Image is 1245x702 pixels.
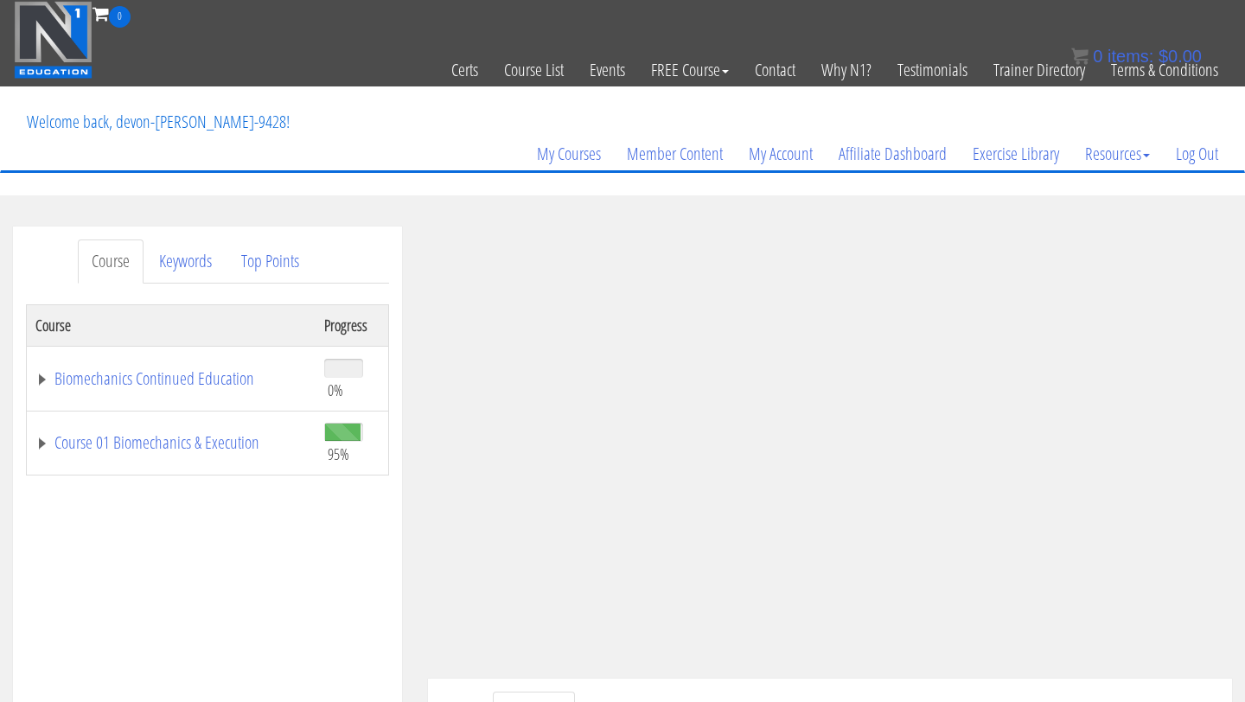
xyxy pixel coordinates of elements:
[109,6,131,28] span: 0
[1108,47,1153,66] span: items:
[1071,47,1202,66] a: 0 items: $0.00
[1072,112,1163,195] a: Resources
[614,112,736,195] a: Member Content
[1163,112,1231,195] a: Log Out
[438,28,491,112] a: Certs
[145,239,226,284] a: Keywords
[638,28,742,112] a: FREE Course
[93,2,131,25] a: 0
[35,434,307,451] a: Course 01 Biomechanics & Execution
[524,112,614,195] a: My Courses
[980,28,1098,112] a: Trainer Directory
[316,304,388,346] th: Progress
[35,370,307,387] a: Biomechanics Continued Education
[78,239,144,284] a: Course
[1071,48,1089,65] img: icon11.png
[1159,47,1168,66] span: $
[1098,28,1231,112] a: Terms & Conditions
[1159,47,1202,66] bdi: 0.00
[577,28,638,112] a: Events
[808,28,884,112] a: Why N1?
[14,87,303,156] p: Welcome back, devon-[PERSON_NAME]-9428!
[328,444,349,463] span: 95%
[328,380,343,399] span: 0%
[14,1,93,79] img: n1-education
[736,112,826,195] a: My Account
[1093,47,1102,66] span: 0
[884,28,980,112] a: Testimonials
[27,304,316,346] th: Course
[960,112,1072,195] a: Exercise Library
[742,28,808,112] a: Contact
[227,239,313,284] a: Top Points
[491,28,577,112] a: Course List
[826,112,960,195] a: Affiliate Dashboard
